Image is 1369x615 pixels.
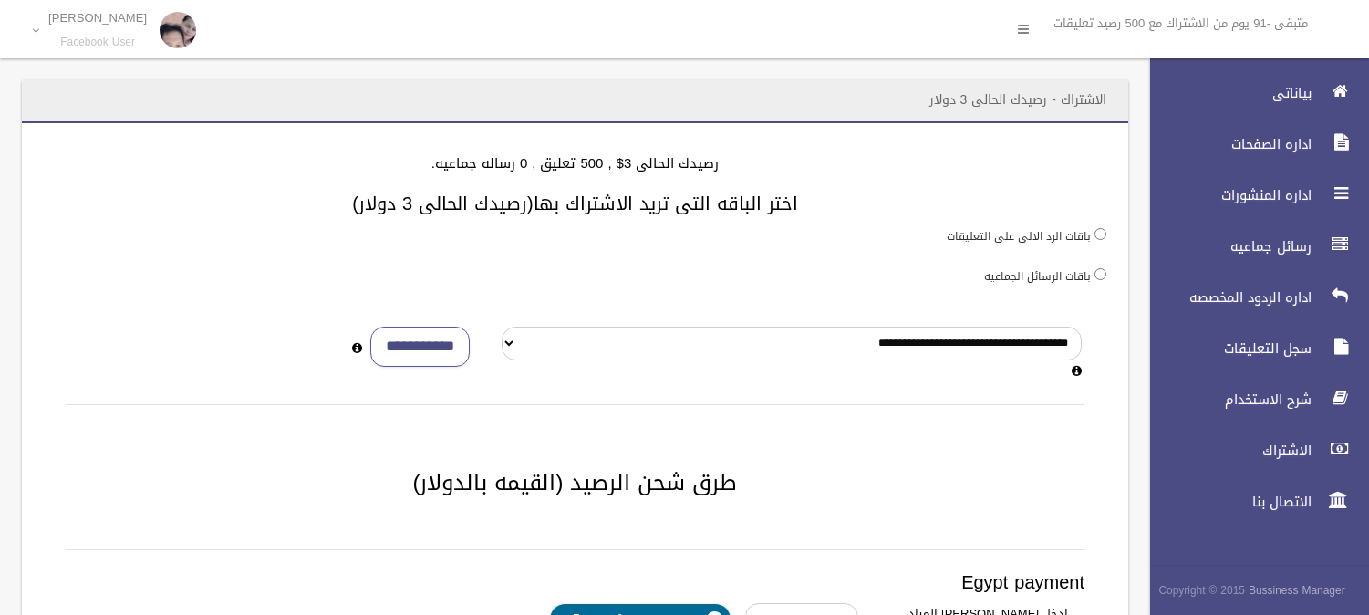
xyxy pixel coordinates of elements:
[1158,580,1245,600] span: Copyright © 2015
[48,36,147,49] small: Facebook User
[44,471,1106,495] h2: طرق شحن الرصيد (القيمه بالدولار)
[907,82,1128,118] header: الاشتراك - رصيدك الحالى 3 دولار
[44,156,1106,172] h4: رصيدك الحالى 3$ , 500 تعليق , 0 رساله جماعيه.
[1249,580,1345,600] strong: Bussiness Manager
[1135,237,1317,255] span: رسائل جماعيه
[1135,277,1369,318] a: اداره الردود المخصصه
[1135,84,1317,102] span: بياناتى
[1135,391,1317,409] span: شرح الاستخدام
[1135,226,1369,266] a: رسائل جماعيه
[947,226,1091,246] label: باقات الرد الالى على التعليقات
[44,193,1106,214] h3: اختر الباقه التى تريد الاشتراك بها(رصيدك الحالى 3 دولار)
[984,266,1091,287] label: باقات الرسائل الجماعيه
[66,572,1084,592] h3: Egypt payment
[1135,124,1369,164] a: اداره الصفحات
[1135,288,1317,307] span: اداره الردود المخصصه
[1135,431,1369,471] a: الاشتراك
[1135,175,1369,215] a: اداره المنشورات
[1135,482,1369,522] a: الاتصال بنا
[48,11,147,25] p: [PERSON_NAME]
[1135,339,1317,358] span: سجل التعليقات
[1135,186,1317,204] span: اداره المنشورات
[1135,493,1317,511] span: الاتصال بنا
[1135,135,1317,153] span: اداره الصفحات
[1135,442,1317,460] span: الاشتراك
[1135,380,1369,420] a: شرح الاستخدام
[1135,328,1369,369] a: سجل التعليقات
[1135,73,1369,113] a: بياناتى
